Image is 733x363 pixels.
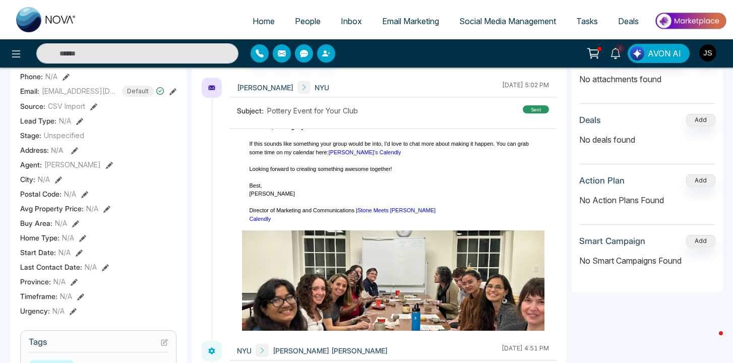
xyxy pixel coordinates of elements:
[372,12,449,31] a: Email Marketing
[62,232,74,243] span: N/A
[579,134,715,146] p: No deals found
[579,194,715,206] p: No Action Plans Found
[618,16,639,26] span: Deals
[20,306,50,316] span: Urgency :
[20,86,39,96] span: Email:
[295,16,321,26] span: People
[579,236,645,246] h3: Smart Campaign
[20,247,56,258] span: Start Date :
[579,115,601,125] h3: Deals
[20,232,59,243] span: Home Type :
[237,345,252,356] span: NYU
[38,174,50,185] span: N/A
[699,44,716,62] img: User Avatar
[122,86,154,97] span: Default
[48,101,85,111] span: CSV Import
[237,82,293,93] span: [PERSON_NAME]
[20,218,52,228] span: Buy Area :
[64,189,76,199] span: N/A
[20,189,62,199] span: Postal Code :
[52,306,65,316] span: N/A
[59,115,71,126] span: N/A
[20,71,43,82] span: Phone:
[45,71,57,82] span: N/A
[86,203,98,214] span: N/A
[51,146,64,154] span: N/A
[253,16,275,26] span: Home
[237,105,267,116] span: Subject:
[60,291,72,301] span: N/A
[273,345,388,356] span: [PERSON_NAME] [PERSON_NAME]
[654,10,727,32] img: Market-place.gif
[630,46,644,60] img: Lead Flow
[459,16,556,26] span: Social Media Management
[686,235,715,247] button: Add
[20,115,56,126] span: Lead Type:
[285,12,331,31] a: People
[44,159,101,170] span: [PERSON_NAME]
[502,81,549,94] div: [DATE] 5:02 PM
[449,12,566,31] a: Social Media Management
[20,276,51,287] span: Province :
[315,82,329,93] span: NYU
[58,247,71,258] span: N/A
[341,16,362,26] span: Inbox
[648,47,681,59] span: AVON AI
[85,262,97,272] span: N/A
[20,101,45,111] span: Source:
[686,174,715,187] button: Add
[331,12,372,31] a: Inbox
[20,203,84,214] span: Avg Property Price :
[579,255,715,267] p: No Smart Campaigns Found
[20,174,35,185] span: City :
[382,16,439,26] span: Email Marketing
[686,114,715,126] button: Add
[55,218,67,228] span: N/A
[44,130,84,141] span: Unspecified
[502,344,549,357] div: [DATE] 4:51 PM
[603,44,628,62] a: 4
[699,329,723,353] iframe: Intercom live chat
[20,262,82,272] span: Last Contact Date :
[42,86,117,96] span: [EMAIL_ADDRESS][DOMAIN_NAME]
[628,44,690,63] button: AVON AI
[523,105,549,113] div: sent
[579,66,715,85] p: No attachments found
[20,159,42,170] span: Agent:
[608,12,649,31] a: Deals
[29,337,168,352] h3: Tags
[566,12,608,31] a: Tasks
[267,105,358,116] span: Pottery Event for Your Club
[20,291,57,301] span: Timeframe :
[20,145,64,155] span: Address:
[53,276,66,287] span: N/A
[16,7,77,32] img: Nova CRM Logo
[576,16,598,26] span: Tasks
[616,44,625,53] span: 4
[20,130,41,141] span: Stage:
[242,12,285,31] a: Home
[579,175,625,186] h3: Action Plan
